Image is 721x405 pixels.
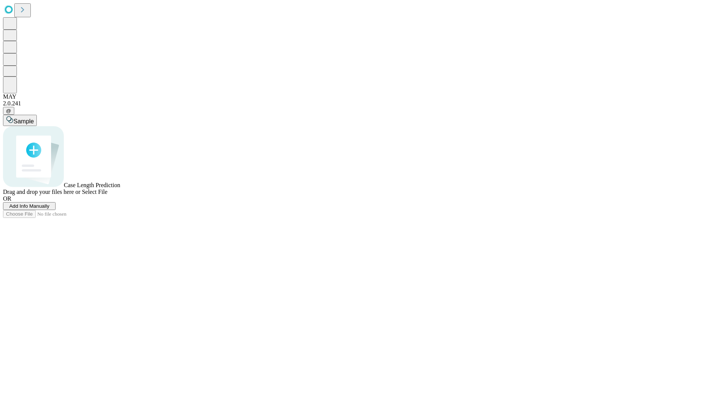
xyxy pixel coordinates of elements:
span: @ [6,108,11,114]
span: Case Length Prediction [64,182,120,188]
div: MAY [3,93,718,100]
button: Add Info Manually [3,202,56,210]
span: Sample [14,118,34,124]
span: OR [3,195,11,202]
span: Add Info Manually [9,203,50,209]
button: @ [3,107,14,115]
span: Drag and drop your files here or [3,189,80,195]
span: Select File [82,189,107,195]
button: Sample [3,115,37,126]
div: 2.0.241 [3,100,718,107]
